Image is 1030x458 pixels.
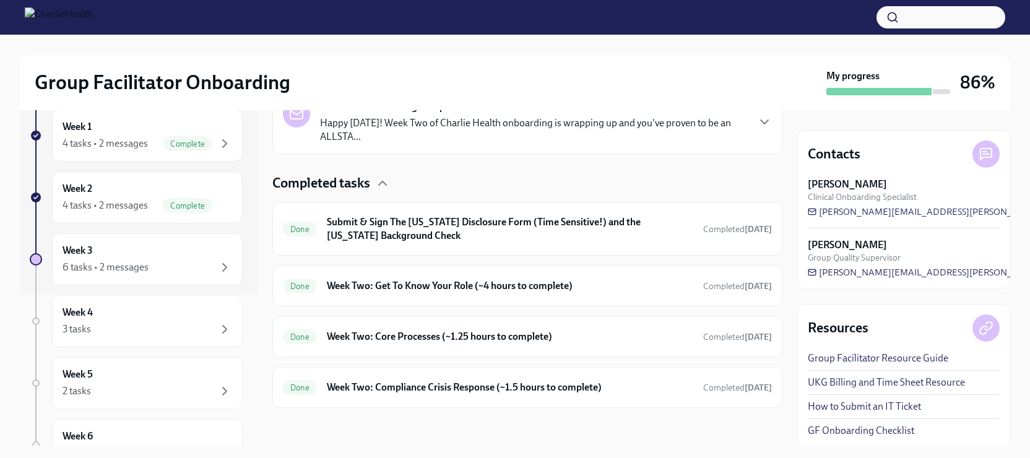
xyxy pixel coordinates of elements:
span: Complete [163,139,212,149]
h6: Week 6 [63,430,93,443]
span: Completed [703,224,772,235]
h6: Week 5 [63,368,93,381]
strong: [DATE] [745,382,772,393]
h4: Resources [808,319,868,337]
span: Completed [703,281,772,292]
strong: [PERSON_NAME] [808,238,887,252]
a: Week 14 tasks • 2 messagesComplete [30,110,243,162]
a: UKG Billing and Time Sheet Resource [808,376,965,389]
div: Completed tasks [272,174,782,192]
a: Week 36 tasks • 2 messages [30,233,243,285]
h6: Week Two: Get To Know Your Role (~4 hours to complete) [327,279,693,293]
h6: Week Two: Compliance Crisis Response (~1.5 hours to complete) [327,381,693,394]
span: Group Quality Supervisor [808,252,901,264]
a: Week 24 tasks • 2 messagesComplete [30,171,243,223]
strong: [DATE] [745,224,772,235]
div: 2 tasks [63,384,91,398]
span: August 7th, 2025 19:18 [703,280,772,292]
a: DoneSubmit & Sign The [US_STATE] Disclosure Form (Time Sensitive!) and the [US_STATE] Background ... [283,213,772,245]
h6: Week 1 [63,120,92,134]
span: Completed [703,382,772,393]
p: Happy [DATE]! Week Two of Charlie Health onboarding is wrapping up and you've proven to be an ALL... [320,116,747,144]
a: DoneWeek Two: Core Processes (~1.25 hours to complete)Completed[DATE] [283,327,772,347]
img: CharlieHealth [25,7,93,27]
strong: [DATE] [745,332,772,342]
h2: Group Facilitator Onboarding [35,70,290,95]
h3: 86% [960,71,995,93]
div: 6 tasks • 2 messages [63,261,149,274]
span: Done [283,332,317,342]
span: Done [283,282,317,291]
a: DoneWeek Two: Get To Know Your Role (~4 hours to complete)Completed[DATE] [283,276,772,296]
strong: My progress [826,69,880,83]
a: Week 43 tasks [30,295,243,347]
span: August 7th, 2025 11:40 [703,382,772,394]
a: DoneWeek Two: Compliance Crisis Response (~1.5 hours to complete)Completed[DATE] [283,378,772,397]
h6: Week 4 [63,306,93,319]
h4: Contacts [808,145,860,163]
a: GF Onboarding Checklist [808,424,914,438]
h6: Week 2 [63,182,92,196]
strong: [PERSON_NAME] [808,178,887,191]
strong: [DATE] [745,281,772,292]
div: 4 tasks • 2 messages [63,199,148,212]
span: Clinical Onboarding Specialist [808,191,917,203]
h4: Completed tasks [272,174,370,192]
h6: Week Two: Core Processes (~1.25 hours to complete) [327,330,693,343]
h6: Week 3 [63,244,93,257]
span: Done [283,225,317,234]
a: Group Facilitator Resource Guide [808,352,948,365]
div: 4 tasks • 2 messages [63,137,148,150]
span: Complete [163,201,212,210]
a: Week 52 tasks [30,357,243,409]
h6: Submit & Sign The [US_STATE] Disclosure Form (Time Sensitive!) and the [US_STATE] Background Check [327,215,693,243]
span: Done [283,383,317,392]
span: August 7th, 2025 19:19 [703,331,772,343]
div: 3 tasks [63,322,91,336]
span: Completed [703,332,772,342]
a: How to Submit an IT Ticket [808,400,921,413]
span: July 29th, 2025 20:26 [703,223,772,235]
